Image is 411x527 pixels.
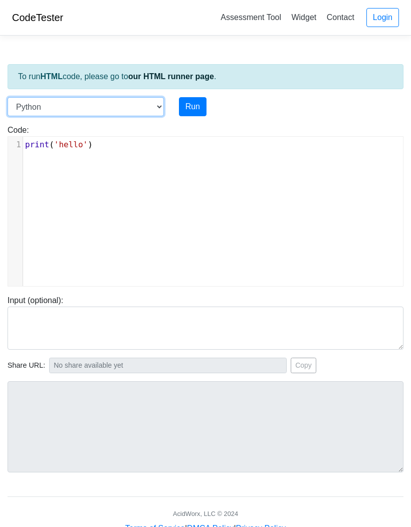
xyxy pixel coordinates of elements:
[287,9,320,26] a: Widget
[40,72,62,81] strong: HTML
[179,97,207,116] button: Run
[173,509,238,518] div: AcidWorx, LLC © 2024
[291,358,316,373] button: Copy
[8,360,45,371] span: Share URL:
[217,9,285,26] a: Assessment Tool
[323,9,358,26] a: Contact
[25,140,49,149] span: print
[12,12,63,23] a: CodeTester
[8,64,403,89] div: To run code, please go to .
[49,358,287,373] input: No share available yet
[25,140,93,149] span: ( )
[128,72,214,81] a: our HTML runner page
[366,8,399,27] a: Login
[54,140,88,149] span: 'hello'
[8,139,23,151] div: 1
